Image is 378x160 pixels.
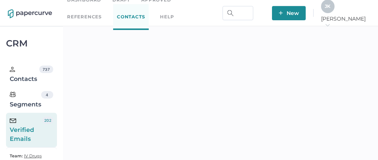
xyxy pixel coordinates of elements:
[227,10,233,16] img: search.bf03fe8b.svg
[113,4,149,30] a: Contacts
[10,66,39,84] div: Contacts
[10,91,41,109] div: Segments
[325,3,330,9] span: J K
[10,91,16,97] img: segments.b9481e3d.svg
[24,153,42,159] span: IV Drugs
[279,11,283,15] img: plus-white.e19ec114.svg
[41,91,53,99] div: 4
[272,6,306,20] button: New
[67,13,102,21] a: References
[325,22,330,28] i: arrow_right
[39,66,53,73] div: 737
[6,40,57,47] div: CRM
[279,6,299,20] span: New
[10,118,16,123] img: email-icon-black.c777dcea.svg
[42,117,54,124] div: 202
[160,13,174,21] div: help
[10,67,15,72] img: person.20a629c4.svg
[321,15,370,29] span: [PERSON_NAME]
[8,9,52,18] img: papercurve-logo-colour.7244d18c.svg
[223,6,253,20] input: Search Workspace
[10,117,42,144] div: Verified Emails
